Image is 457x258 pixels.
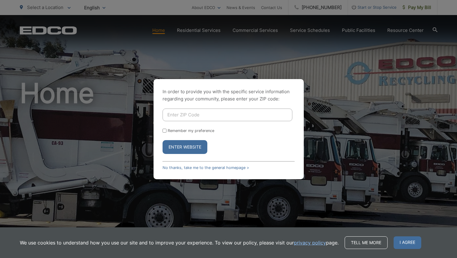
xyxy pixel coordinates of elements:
p: In order to provide you with the specific service information regarding your community, please en... [163,88,295,103]
p: We use cookies to understand how you use our site and to improve your experience. To view our pol... [20,239,339,246]
a: privacy policy [294,239,326,246]
a: Tell me more [345,236,388,249]
label: Remember my preference [168,128,214,133]
input: Enter ZIP Code [163,109,292,121]
button: Enter Website [163,140,207,154]
a: No thanks, take me to the general homepage > [163,165,249,170]
span: I agree [394,236,421,249]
